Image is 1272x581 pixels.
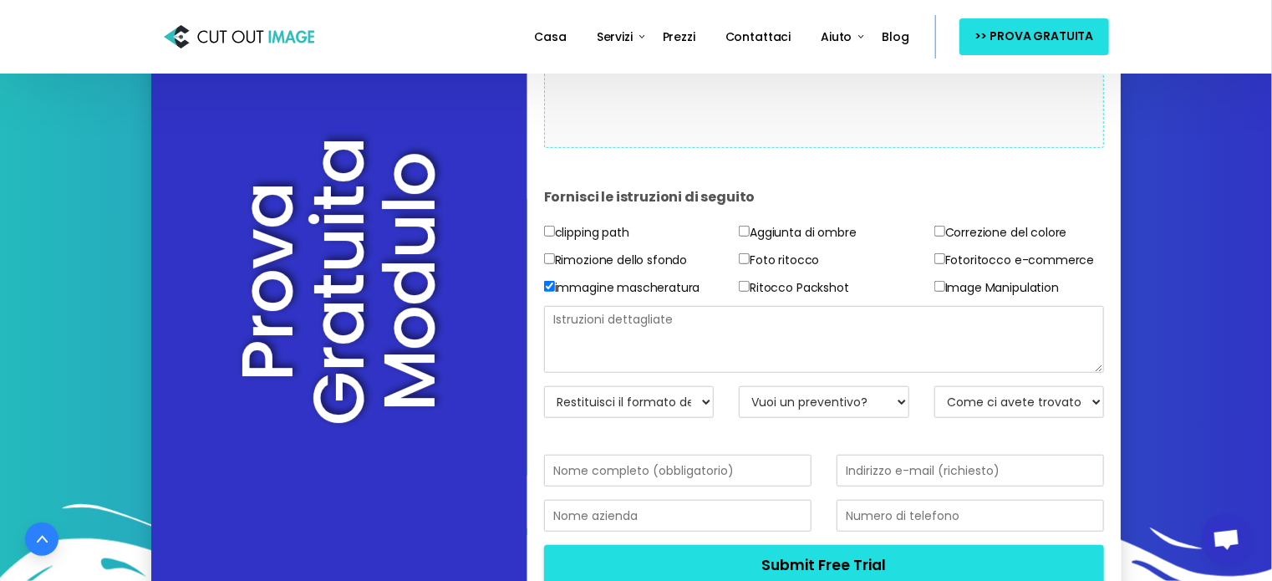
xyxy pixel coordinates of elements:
[597,28,633,45] span: Servizi
[934,253,945,264] input: Fotoritocco e-commerce
[934,281,945,292] input: Image Manipulation
[719,18,797,56] a: Contattaci
[934,222,1067,243] label: Correzione del colore
[876,18,916,56] a: Blog
[739,253,750,264] input: Foto ritocco
[934,226,945,237] input: Correzione del colore
[739,278,848,298] label: Ritocco Packshot
[590,18,639,56] a: Servizi
[544,281,555,292] input: immagine mascheratura
[725,28,791,45] span: Contattaci
[814,18,858,56] a: Aiuto
[663,28,695,45] span: Prezzi
[544,500,812,532] input: Nome azienda
[837,455,1104,487] input: Indirizzo e-mail (richiesto)
[934,278,1059,298] label: Image Manipulation
[544,455,812,487] input: Nome completo (obbligatorio)
[25,522,59,556] a: Inizio pagina
[232,119,445,445] h2: Prova Gratuita Modulo
[544,278,700,298] label: immagine mascheratura
[959,18,1109,54] a: >> PROVA GRATUITA
[544,253,555,264] input: Rimozione dello sfondo
[837,500,1104,532] input: Numero di telefono
[934,250,1094,271] label: Fotoritocco e-commerce
[544,222,629,243] label: clipping path
[974,26,1094,47] span: >> PROVA GRATUITA
[739,222,856,243] label: Aggiunta di ombre
[739,281,750,292] input: Ritocco Packshot
[739,226,750,237] input: Aggiunta di ombre
[821,28,852,45] span: Aiuto
[544,172,1105,222] h4: Fornisci le istruzioni di seguito
[544,250,687,271] label: Rimozione dello sfondo
[1202,514,1252,564] a: Open chat
[739,250,819,271] label: Foto ritocco
[544,226,555,237] input: clipping path
[883,28,909,45] span: Blog
[656,18,702,56] a: Prezzi
[535,28,567,45] span: Casa
[528,18,573,56] a: Casa
[164,21,314,53] img: Cut Out Image: Fornitore di servizi di ritaglio di foto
